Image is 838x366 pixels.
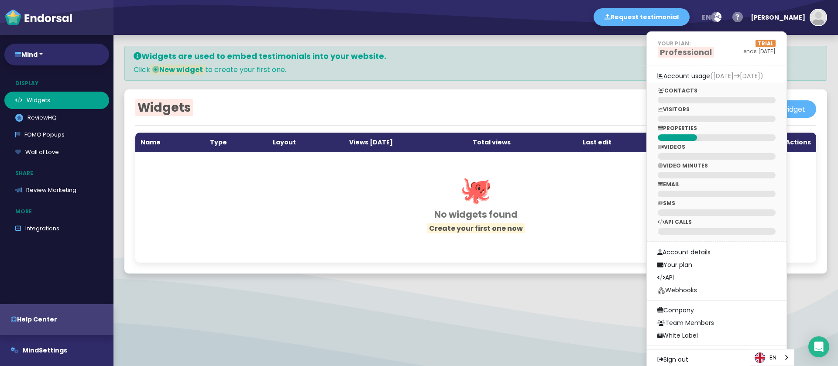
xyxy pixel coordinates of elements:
[4,181,109,199] a: Review Marketing
[647,271,786,284] a: API
[4,203,113,220] p: More
[150,65,205,75] span: New widget
[157,209,794,220] h3: No widgets found
[4,126,109,144] a: FOMO Popups
[647,317,786,329] a: Team Members
[702,12,711,22] span: en
[808,336,829,357] div: Open Intercom Messenger
[658,218,776,226] p: API CALLS
[135,99,193,116] span: Widgets
[4,144,109,161] a: Wall of Love
[4,92,109,109] a: Widgets
[746,4,827,31] button: [PERSON_NAME]
[647,246,786,259] a: Account details
[727,48,776,55] p: ends [DATE]
[23,346,39,355] span: Mind
[4,109,109,127] a: ReviewHQ
[205,133,267,152] th: Type
[268,133,344,152] th: Layout
[811,10,826,25] img: default-avatar.jpg
[4,9,72,26] img: endorsal-logo-white@2x.png
[344,133,467,152] th: Views [DATE]
[4,165,113,181] p: Share
[134,51,818,61] h4: Widgets are used to embed testimonials into your website.
[658,87,776,95] p: CONTACTS
[4,220,109,237] a: Integrations
[4,44,109,65] button: Mind
[750,349,794,366] div: Language
[751,4,805,31] div: [PERSON_NAME]
[658,47,714,58] span: Professional
[696,9,727,26] button: en
[577,133,697,152] th: Last edit
[710,72,763,80] span: ([DATE] [DATE])
[756,40,776,47] span: TRIAL
[647,259,786,271] a: Your plan
[658,181,776,188] p: EMAIL
[467,133,578,152] th: Total views
[647,284,786,297] a: Webhooks
[647,353,786,366] a: Sign out
[427,223,525,233] span: Create your first one now
[647,304,786,317] a: Company
[658,143,776,151] p: VIDEOS
[658,40,714,48] p: YOUR PLAN:
[157,174,794,205] h1: 🐙
[658,106,776,113] p: VISITORS
[658,162,776,170] p: VIDEO MINUTES
[4,75,113,92] p: Display
[750,349,794,366] a: EN
[750,349,794,366] aside: Language selected: English
[124,46,827,81] div: Click to create your first one.
[658,124,776,132] p: PROPERTIES
[135,133,205,152] th: Name
[647,70,786,82] a: Account usage
[658,199,776,207] p: SMS
[594,8,690,26] button: Request testimonial
[647,329,786,342] a: White Label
